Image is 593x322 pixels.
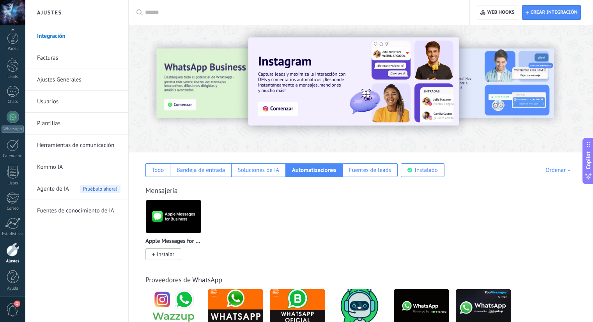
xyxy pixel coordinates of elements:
[25,69,128,91] li: Ajustes Generales
[37,25,120,47] a: Integración
[157,251,174,258] span: Instalar
[531,9,577,16] span: Crear integración
[37,178,69,200] span: Agente de IA
[37,178,120,200] a: Agente de IAPruébalo ahora!
[2,99,24,104] div: Chats
[25,178,128,200] li: Agente de IA
[145,238,202,245] p: Apple Messages for Business
[292,166,336,174] div: Automatizaciones
[545,166,573,174] div: Ordenar
[2,46,24,51] div: Panel
[145,186,178,195] a: Mensajería
[2,126,24,133] div: WhatsApp
[2,259,24,264] div: Ajustes
[2,232,24,237] div: Estadísticas
[522,5,581,20] button: Crear integración
[415,166,438,174] div: Instalado
[25,25,128,47] li: Integración
[152,166,164,174] div: Todo
[80,185,120,193] span: Pruébalo ahora!
[37,69,120,91] a: Ajustes Generales
[487,9,515,16] span: Web hooks
[584,152,592,170] span: Copilot
[25,47,128,69] li: Facturas
[25,91,128,113] li: Usuarios
[25,156,128,178] li: Kommo IA
[2,181,24,186] div: Listas
[2,154,24,159] div: Calendario
[238,166,279,174] div: Soluciones de IA
[37,91,120,113] a: Usuarios
[37,200,120,222] a: Fuentes de conocimiento de IA
[25,200,128,221] li: Fuentes de conocimiento de IA
[146,198,201,235] img: logo_main.png
[14,301,20,307] span: 1
[37,134,120,156] a: Herramientas de comunicación
[2,286,24,291] div: Ayuda
[477,5,518,20] button: Web hooks
[37,47,120,69] a: Facturas
[145,275,222,284] a: Proveedores de WhatsApp
[145,200,207,269] div: Apple Messages for Business
[37,113,120,134] a: Plantillas
[388,49,554,118] img: Slide 2
[177,166,225,174] div: Bandeja de entrada
[349,166,391,174] div: Fuentes de leads
[156,49,322,118] img: Slide 3
[25,113,128,134] li: Plantillas
[248,37,459,126] img: Slide 1
[2,206,24,211] div: Correo
[2,74,24,80] div: Leads
[25,134,128,156] li: Herramientas de comunicación
[37,156,120,178] a: Kommo IA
